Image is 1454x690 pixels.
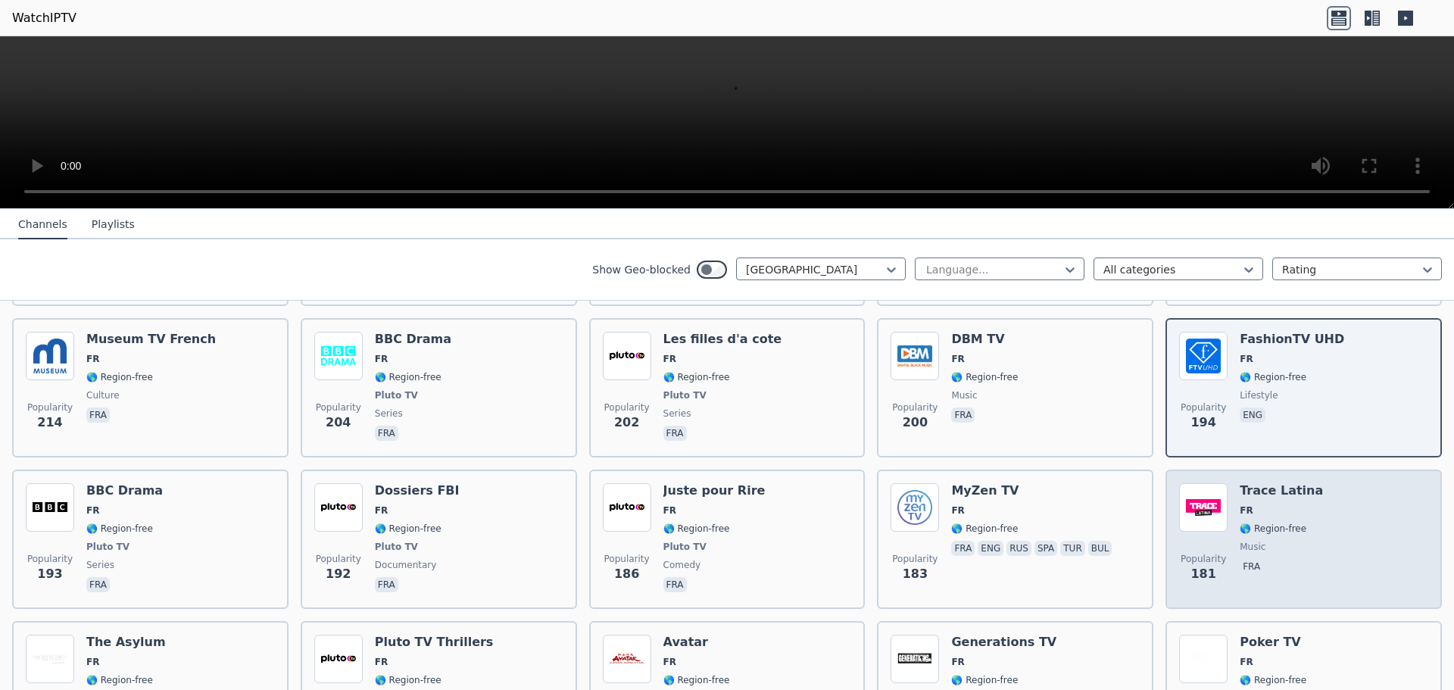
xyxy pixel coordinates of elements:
span: Popularity [604,401,650,414]
span: 202 [614,414,639,432]
img: BBC Drama [26,483,74,532]
button: Playlists [92,211,135,239]
span: Popularity [604,553,650,565]
h6: The Asylum [86,635,166,650]
h6: Dossiers FBI [375,483,460,498]
span: culture [86,389,120,401]
span: FR [86,656,99,668]
span: FR [951,656,964,668]
img: Museum TV French [26,332,74,380]
span: music [951,389,977,401]
img: Juste pour Rire [603,483,651,532]
span: 200 [903,414,928,432]
a: WatchIPTV [12,9,76,27]
p: fra [86,407,110,423]
span: FR [1240,504,1253,517]
span: FR [1240,353,1253,365]
span: Popularity [27,553,73,565]
span: FR [375,353,388,365]
p: fra [663,426,687,441]
p: eng [1240,407,1265,423]
p: fra [375,426,398,441]
span: FR [663,656,676,668]
span: Popularity [316,553,361,565]
p: fra [951,407,975,423]
span: FR [86,353,99,365]
span: FR [1240,656,1253,668]
span: 181 [1190,565,1215,583]
span: 214 [37,414,62,432]
span: FR [951,353,964,365]
h6: BBC Drama [375,332,451,347]
h6: Poker TV [1240,635,1306,650]
img: MyZen TV [891,483,939,532]
h6: Pluto TV Thrillers [375,635,494,650]
p: spa [1034,541,1057,556]
p: fra [375,577,398,592]
span: series [663,407,691,420]
span: 194 [1190,414,1215,432]
h6: Les filles d'a cote [663,332,782,347]
span: Popularity [892,401,938,414]
span: 186 [614,565,639,583]
span: Pluto TV [86,541,129,553]
p: bul [1088,541,1112,556]
span: Popularity [1181,553,1226,565]
p: fra [86,577,110,592]
span: 🌎 Region-free [1240,371,1306,383]
img: Avatar [603,635,651,683]
span: FR [663,504,676,517]
span: 🌎 Region-free [951,523,1018,535]
img: Poker TV [1179,635,1228,683]
span: 🌎 Region-free [86,523,153,535]
span: Popularity [1181,401,1226,414]
span: 🌎 Region-free [375,523,442,535]
h6: DBM TV [951,332,1018,347]
button: Channels [18,211,67,239]
p: fra [951,541,975,556]
span: Pluto TV [663,541,707,553]
p: tur [1060,541,1084,556]
h6: BBC Drama [86,483,163,498]
span: documentary [375,559,437,571]
span: 204 [326,414,351,432]
img: Les filles d'a cote [603,332,651,380]
p: eng [978,541,1003,556]
span: 🌎 Region-free [1240,674,1306,686]
img: Trace Latina [1179,483,1228,532]
span: 🌎 Region-free [663,523,730,535]
h6: MyZen TV [951,483,1115,498]
span: Popularity [27,401,73,414]
span: comedy [663,559,701,571]
span: 🌎 Region-free [86,371,153,383]
span: 183 [903,565,928,583]
h6: Trace Latina [1240,483,1323,498]
h6: Museum TV French [86,332,216,347]
span: lifestyle [1240,389,1278,401]
span: series [375,407,403,420]
span: 🌎 Region-free [1240,523,1306,535]
label: Show Geo-blocked [592,262,691,277]
span: Pluto TV [375,541,418,553]
p: fra [1240,559,1263,574]
span: 🌎 Region-free [663,674,730,686]
span: FR [375,656,388,668]
h6: FashionTV UHD [1240,332,1344,347]
span: 🌎 Region-free [663,371,730,383]
img: The Asylum [26,635,74,683]
span: Popularity [892,553,938,565]
span: 🌎 Region-free [375,674,442,686]
h6: Juste pour Rire [663,483,766,498]
img: FashionTV UHD [1179,332,1228,380]
span: 🌎 Region-free [951,371,1018,383]
span: series [86,559,114,571]
span: Pluto TV [375,389,418,401]
span: music [1240,541,1265,553]
span: FR [951,504,964,517]
span: Popularity [316,401,361,414]
span: 🌎 Region-free [951,674,1018,686]
p: rus [1006,541,1031,556]
span: Pluto TV [663,389,707,401]
h6: Avatar [663,635,730,650]
span: 192 [326,565,351,583]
